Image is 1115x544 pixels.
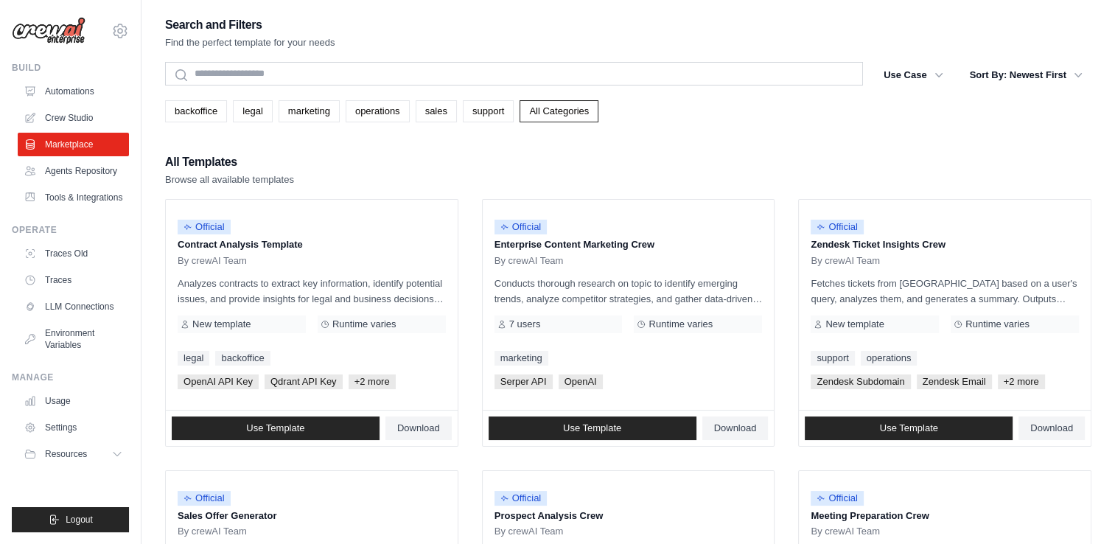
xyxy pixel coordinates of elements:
[18,242,129,265] a: Traces Old
[811,526,880,537] span: By crewAI Team
[172,416,380,440] a: Use Template
[18,159,129,183] a: Agents Repository
[246,422,304,434] span: Use Template
[494,509,763,523] p: Prospect Analysis Crew
[961,62,1091,88] button: Sort By: Newest First
[279,100,340,122] a: marketing
[494,255,564,267] span: By crewAI Team
[494,276,763,307] p: Conducts thorough research on topic to identify emerging trends, analyze competitor strategies, a...
[494,374,553,389] span: Serper API
[825,318,884,330] span: New template
[811,255,880,267] span: By crewAI Team
[12,62,129,74] div: Build
[494,220,548,234] span: Official
[811,491,864,506] span: Official
[12,17,85,45] img: Logo
[875,62,952,88] button: Use Case
[18,321,129,357] a: Environment Variables
[811,220,864,234] span: Official
[165,15,335,35] h2: Search and Filters
[520,100,598,122] a: All Categories
[165,172,294,187] p: Browse all available templates
[165,152,294,172] h2: All Templates
[494,526,564,537] span: By crewAI Team
[649,318,713,330] span: Runtime varies
[178,509,446,523] p: Sales Offer Generator
[702,416,769,440] a: Download
[811,509,1079,523] p: Meeting Preparation Crew
[12,372,129,383] div: Manage
[1018,416,1085,440] a: Download
[917,374,992,389] span: Zendesk Email
[559,374,603,389] span: OpenAI
[385,416,452,440] a: Download
[811,237,1079,252] p: Zendesk Ticket Insights Crew
[397,422,440,434] span: Download
[463,100,514,122] a: support
[494,491,548,506] span: Official
[178,526,247,537] span: By crewAI Team
[416,100,457,122] a: sales
[18,389,129,413] a: Usage
[489,416,696,440] a: Use Template
[714,422,757,434] span: Download
[18,416,129,439] a: Settings
[811,374,910,389] span: Zendesk Subdomain
[18,268,129,292] a: Traces
[192,318,251,330] span: New template
[215,351,270,366] a: backoffice
[349,374,396,389] span: +2 more
[332,318,396,330] span: Runtime varies
[165,100,227,122] a: backoffice
[494,351,548,366] a: marketing
[18,295,129,318] a: LLM Connections
[178,374,259,389] span: OpenAI API Key
[18,186,129,209] a: Tools & Integrations
[18,133,129,156] a: Marketplace
[811,351,854,366] a: support
[811,276,1079,307] p: Fetches tickets from [GEOGRAPHIC_DATA] based on a user's query, analyzes them, and generates a su...
[265,374,343,389] span: Qdrant API Key
[805,416,1013,440] a: Use Template
[12,507,129,532] button: Logout
[178,255,247,267] span: By crewAI Team
[165,35,335,50] p: Find the perfect template for your needs
[509,318,541,330] span: 7 users
[178,491,231,506] span: Official
[861,351,917,366] a: operations
[965,318,1030,330] span: Runtime varies
[18,80,129,103] a: Automations
[563,422,621,434] span: Use Template
[494,237,763,252] p: Enterprise Content Marketing Crew
[1030,422,1073,434] span: Download
[18,106,129,130] a: Crew Studio
[178,351,209,366] a: legal
[12,224,129,236] div: Operate
[346,100,410,122] a: operations
[178,276,446,307] p: Analyzes contracts to extract key information, identify potential issues, and provide insights fo...
[66,514,93,526] span: Logout
[178,237,446,252] p: Contract Analysis Template
[880,422,938,434] span: Use Template
[18,442,129,466] button: Resources
[233,100,272,122] a: legal
[45,448,87,460] span: Resources
[998,374,1045,389] span: +2 more
[178,220,231,234] span: Official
